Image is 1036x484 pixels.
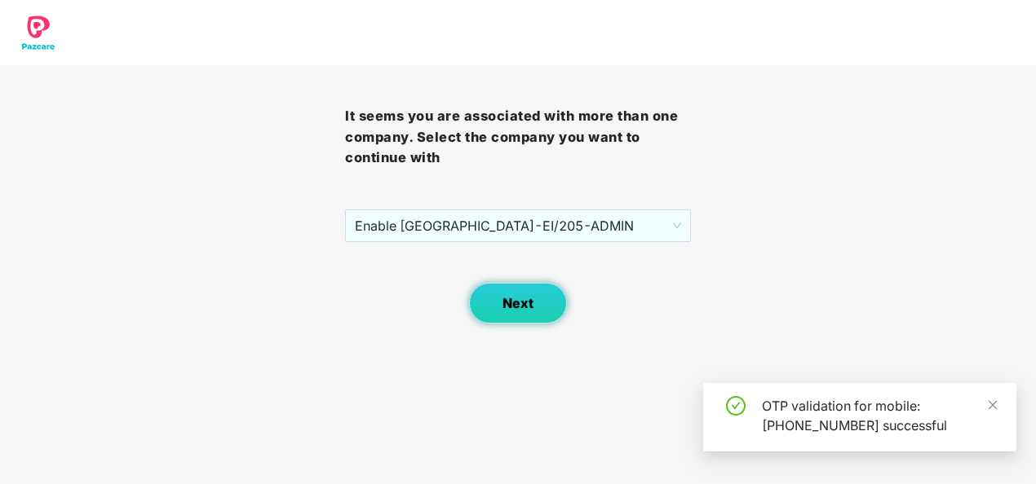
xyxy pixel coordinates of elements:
[987,399,998,411] span: close
[503,296,533,311] span: Next
[345,106,690,169] h3: It seems you are associated with more than one company. Select the company you want to continue with
[762,396,997,435] div: OTP validation for mobile: [PHONE_NUMBER] successful
[726,396,746,416] span: check-circle
[469,283,567,323] button: Next
[355,210,680,241] span: Enable [GEOGRAPHIC_DATA] - EI/205 - ADMIN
